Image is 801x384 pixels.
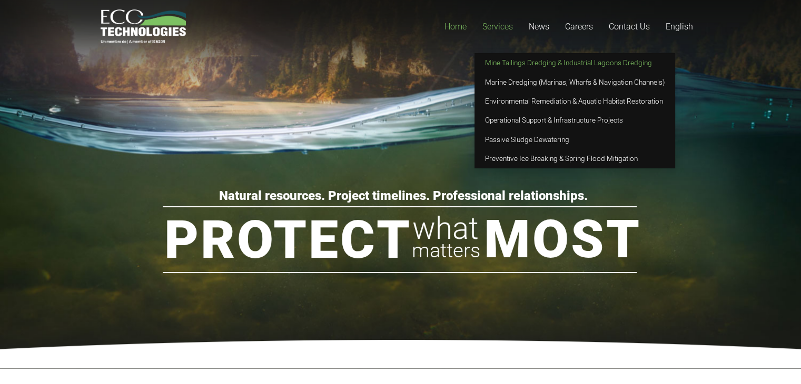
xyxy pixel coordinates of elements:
rs-layer: Most [484,213,641,266]
span: Operational Support & Infrastructure Projects [485,116,623,124]
span: Passive Sludge Dewatering [485,135,569,144]
span: News [529,22,549,32]
span: English [666,22,693,32]
span: Services [482,22,513,32]
a: Mine Tailings Dredging & Industrial Lagoons Dredging [474,53,675,72]
rs-layer: Protect [164,214,412,266]
a: Environmental Remediation & Aquatic Habitat Restoration [474,92,675,110]
span: Preventive Ice Breaking & Spring Flood Mitigation [485,154,638,163]
span: Environmental Remediation & Aquatic Habitat Restoration [485,97,663,105]
a: logo_EcoTech_ASDR_RGB [101,9,186,44]
rs-layer: matters [412,235,480,266]
a: Passive Sludge Dewatering [474,130,675,149]
span: Mine Tailings Dredging & Industrial Lagoons Dredging [485,58,652,67]
span: Careers [565,22,593,32]
rs-layer: what [412,213,479,244]
a: Operational Support & Infrastructure Projects [474,110,675,129]
span: Home [444,22,467,32]
rs-layer: Natural resources. Project timelines. Professional relationships. [219,190,588,201]
span: Contact Us [609,22,650,32]
span: Marine Dredging (Marinas, Wharfs & Navigation Channels) [485,78,665,86]
a: Marine Dredging (Marinas, Wharfs & Navigation Channels) [474,72,675,91]
a: Preventive Ice Breaking & Spring Flood Mitigation [474,149,675,168]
